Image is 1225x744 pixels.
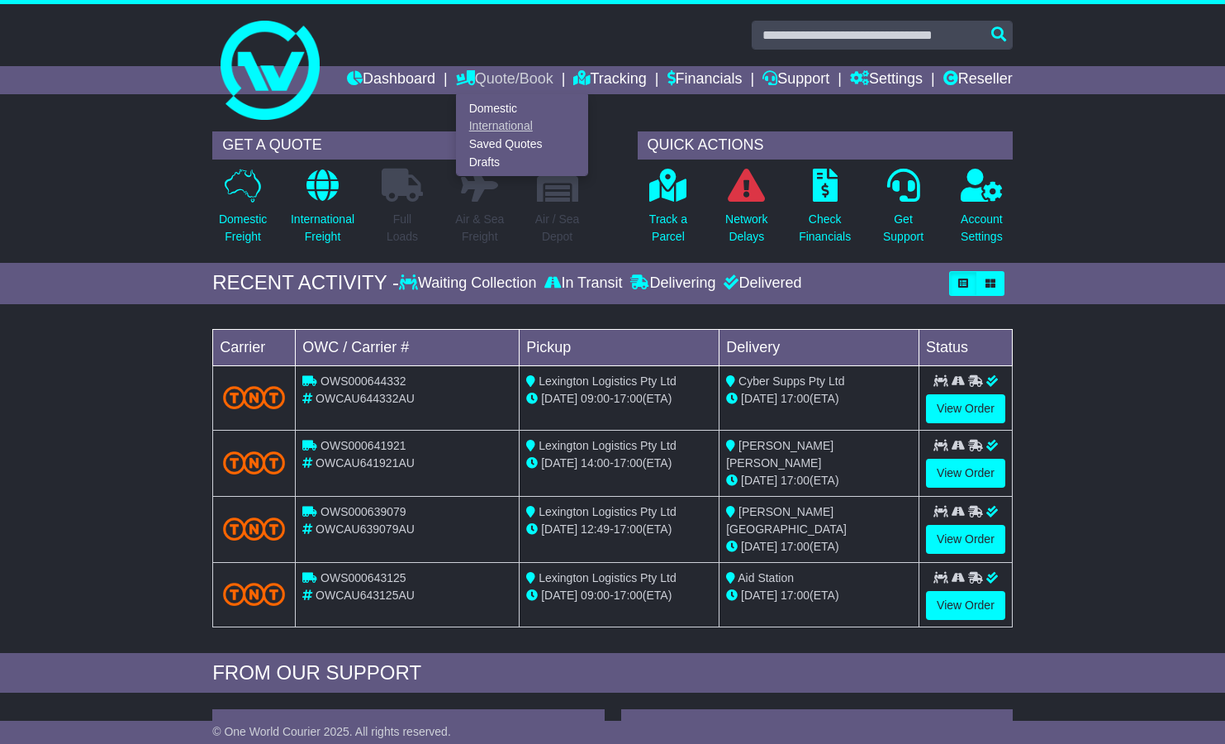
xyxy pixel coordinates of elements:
p: Domestic Freight [219,211,267,246]
p: Full Loads [382,211,423,246]
span: 17:00 [614,456,643,470]
a: Domestic [457,99,587,117]
img: TNT_Domestic.png [223,517,285,540]
span: [DATE] [541,392,577,405]
img: TNT_Domestic.png [223,583,285,605]
td: Pickup [520,329,719,365]
p: Air & Sea Freight [455,211,504,246]
span: OWCAU641921AU [316,456,415,470]
div: (ETA) [726,538,912,556]
a: Settings [850,66,923,94]
span: [PERSON_NAME] [GEOGRAPHIC_DATA] [726,505,847,536]
span: © One World Courier 2025. All rights reserved. [212,725,451,738]
div: (ETA) [726,472,912,489]
span: 17:00 [614,589,643,602]
span: [PERSON_NAME] [PERSON_NAME] [726,439,833,470]
a: GetSupport [882,168,924,255]
div: Delivering [626,274,719,293]
a: AccountSettings [960,168,1004,255]
p: Get Support [883,211,923,246]
p: Network Delays [725,211,767,246]
span: 17:00 [781,392,810,405]
p: Check Financials [799,211,851,246]
a: InternationalFreight [290,168,355,255]
p: Account Settings [961,211,1003,246]
td: Delivery [719,329,919,365]
span: OWCAU644332AU [316,392,415,405]
div: GET A QUOTE [212,131,587,160]
img: TNT_Domestic.png [223,451,285,474]
p: Track a Parcel [649,211,687,246]
span: 14:00 [581,456,610,470]
p: International Freight [291,211,354,246]
span: [DATE] [541,589,577,602]
div: Waiting Collection [399,274,540,293]
a: DomesticFreight [218,168,268,255]
span: OWS000639079 [320,505,406,518]
a: Drafts [457,153,587,171]
a: Track aParcel [648,168,688,255]
div: - (ETA) [526,455,712,472]
span: 09:00 [581,392,610,405]
div: RECENT ACTIVITY - [212,271,399,295]
span: 17:00 [781,474,810,487]
span: OWCAU643125AU [316,589,415,602]
span: 12:49 [581,522,610,536]
span: OWS000644332 [320,374,406,388]
td: OWC / Carrier # [296,329,520,365]
div: - (ETA) [526,587,712,604]
span: 17:00 [614,522,643,536]
span: [DATE] [541,522,577,536]
span: OWS000643125 [320,571,406,584]
a: Reseller [943,66,1013,94]
a: Dashboard [347,66,435,94]
span: Lexington Logistics Pty Ltd [539,505,677,518]
span: 17:00 [781,589,810,602]
span: Lexington Logistics Pty Ltd [539,439,677,452]
span: 09:00 [581,589,610,602]
span: Lexington Logistics Pty Ltd [539,571,677,584]
a: View Order [926,525,1005,554]
span: [DATE] [741,540,777,553]
div: Quote/Book [456,94,588,176]
span: Lexington Logistics Pty Ltd [539,374,677,388]
a: International [457,117,587,136]
a: Support [762,66,829,94]
span: [DATE] [741,392,777,405]
div: (ETA) [726,390,912,408]
td: Status [919,329,1013,365]
span: Aid Station [738,571,794,584]
span: [DATE] [541,456,577,470]
span: 17:00 [614,392,643,405]
span: OWCAU639079AU [316,522,415,536]
span: Cyber Supps Pty Ltd [738,374,844,388]
div: - (ETA) [526,521,712,538]
a: Tracking [573,66,646,94]
a: Quote/Book [456,66,553,94]
div: QUICK ACTIONS [638,131,1013,160]
div: (ETA) [726,587,912,604]
div: In Transit [540,274,626,293]
img: TNT_Domestic.png [223,386,285,408]
a: View Order [926,394,1005,423]
a: View Order [926,459,1005,488]
span: 17:00 [781,540,810,553]
p: Air / Sea Depot [535,211,580,246]
a: CheckFinancials [798,168,852,255]
div: FROM OUR SUPPORT [212,661,1013,685]
span: [DATE] [741,589,777,602]
div: Delivered [719,274,801,293]
a: Financials [667,66,743,94]
td: Carrier [213,329,296,365]
a: NetworkDelays [724,168,768,255]
span: [DATE] [741,474,777,487]
a: Saved Quotes [457,136,587,154]
a: View Order [926,591,1005,620]
span: OWS000641921 [320,439,406,452]
div: - (ETA) [526,390,712,408]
